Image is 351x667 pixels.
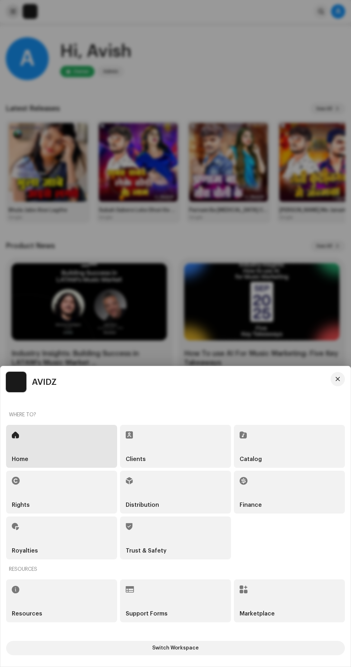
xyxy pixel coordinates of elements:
[6,561,345,578] re-a-nav-header: Resources
[6,641,345,655] button: Switch Workspace
[12,456,28,462] h5: Home
[126,548,167,554] h5: Trust & Safety
[240,502,262,508] h5: Finance
[6,372,26,392] img: 10d72f0b-d06a-424f-aeaa-9c9f537e57b6
[6,406,345,423] re-a-nav-header: Where to?
[126,456,146,462] h5: Clients
[126,502,159,508] h5: Distribution
[152,641,199,655] span: Switch Workspace
[240,611,275,617] h5: Marketplace
[12,611,42,617] h5: Resources
[126,611,168,617] h5: Support Forms
[12,502,30,508] h5: Rights
[12,548,38,554] h5: Royalties
[240,456,262,462] h5: Catalog
[32,378,57,386] span: AVIDZ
